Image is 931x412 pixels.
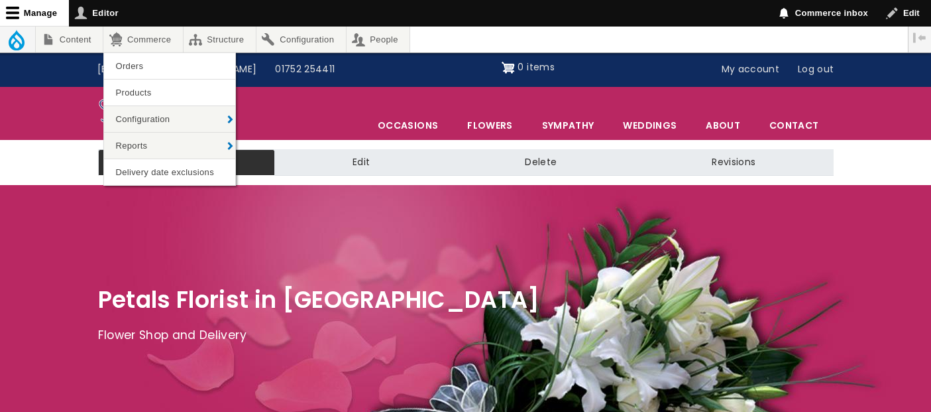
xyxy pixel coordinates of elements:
[502,57,555,78] a: Shopping cart 0 items
[789,57,843,82] a: Log out
[518,60,554,74] span: 0 items
[453,111,526,139] a: Flowers
[266,57,344,82] a: 01752 254411
[88,57,266,82] a: [EMAIL_ADDRESS][DOMAIN_NAME]
[634,149,833,176] a: Revisions
[103,27,182,52] a: Commerce
[104,159,235,185] a: Delivery date exclusions
[275,149,447,176] a: Edit
[98,326,834,346] p: Flower Shop and Delivery
[184,27,256,52] a: Structure
[755,111,832,139] a: Contact
[364,111,452,139] span: Occasions
[98,90,166,137] img: Home
[98,283,540,316] span: Petals Florist in [GEOGRAPHIC_DATA]
[104,133,235,159] a: Reports
[712,57,789,82] a: My account
[347,27,410,52] a: People
[528,111,608,139] a: Sympathy
[502,57,515,78] img: Shopping cart
[692,111,754,139] a: About
[609,111,690,139] span: Weddings
[104,53,235,79] a: Orders
[104,106,235,132] a: Configuration
[256,27,346,52] a: Configuration
[98,149,275,176] a: View
[104,80,235,105] a: Products
[908,27,931,49] button: Vertical orientation
[36,27,103,52] a: Content
[447,149,634,176] a: Delete
[88,149,844,176] nav: Tabs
